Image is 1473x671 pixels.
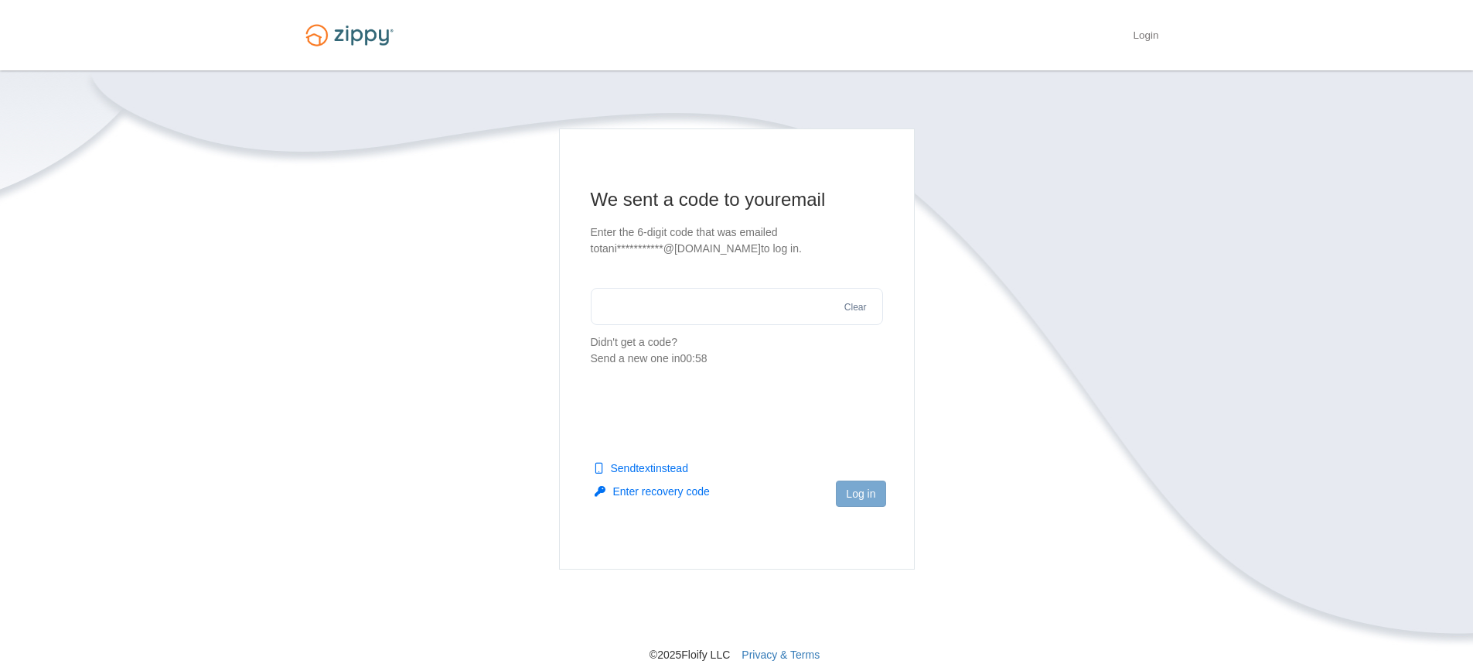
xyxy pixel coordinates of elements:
[591,187,883,212] h1: We sent a code to your email
[595,484,710,499] button: Enter recovery code
[296,570,1178,662] nav: © 2025 Floify LLC
[742,649,820,661] a: Privacy & Terms
[1133,29,1158,45] a: Login
[591,334,883,367] p: Didn't get a code?
[840,300,871,315] button: Clear
[591,351,883,367] div: Send a new one in 00:58
[836,481,885,507] button: Log in
[595,460,688,476] button: Sendtextinstead
[591,224,883,257] p: Enter the 6-digit code that was emailed to tani***********@[DOMAIN_NAME] to log in.
[296,17,403,53] img: Logo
